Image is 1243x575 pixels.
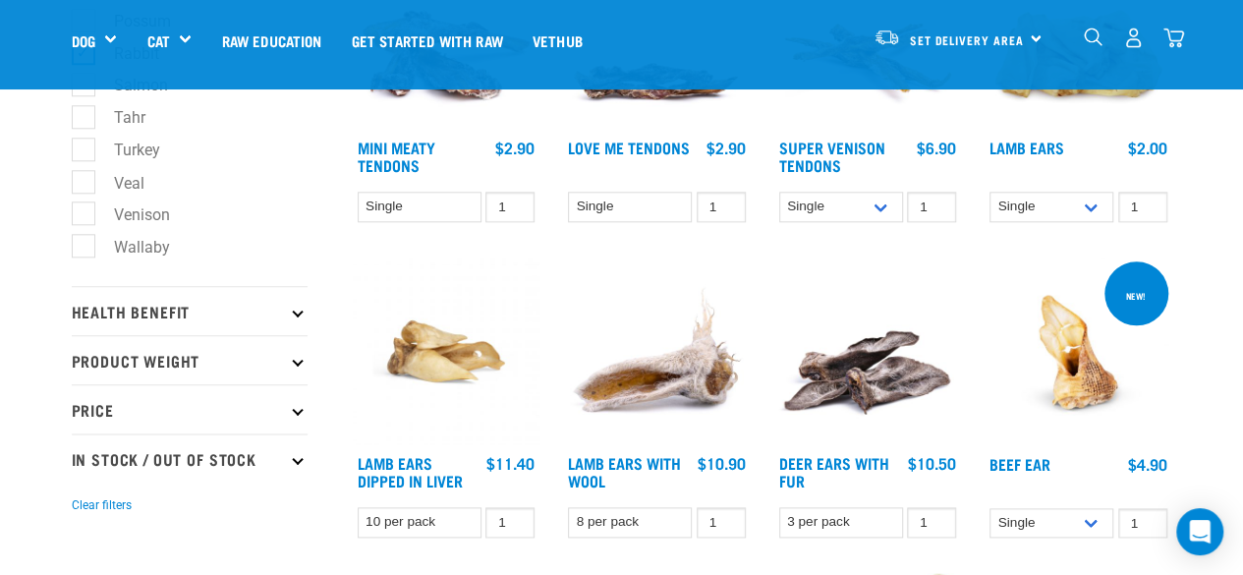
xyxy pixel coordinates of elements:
[83,73,176,97] label: Salmon
[910,36,1024,43] span: Set Delivery Area
[779,143,885,169] a: Super Venison Tendons
[72,335,308,384] p: Product Weight
[337,1,518,80] a: Get started with Raw
[907,192,956,222] input: 1
[989,143,1064,151] a: Lamb Ears
[1118,508,1167,539] input: 1
[907,507,956,538] input: 1
[1128,139,1167,156] div: $2.00
[697,192,746,222] input: 1
[485,507,535,538] input: 1
[706,139,746,156] div: $2.90
[83,138,168,162] label: Turkey
[1176,508,1223,555] div: Open Intercom Messenger
[1128,455,1167,473] div: $4.90
[1084,28,1102,46] img: home-icon-1@2x.png
[1163,28,1184,48] img: home-icon@2x.png
[698,454,746,472] div: $10.90
[563,258,751,445] img: 1278 Lamb Ears Wool 01
[985,258,1172,445] img: Beef ear
[908,454,956,472] div: $10.50
[1118,192,1167,222] input: 1
[72,496,132,514] button: Clear filters
[874,29,900,46] img: van-moving.png
[697,507,746,538] input: 1
[917,139,956,156] div: $6.90
[146,29,169,52] a: Cat
[358,458,463,485] a: Lamb Ears Dipped in Liver
[83,234,178,259] label: Wallaby
[774,258,962,445] img: Pile Of Furry Deer Ears For Pets
[72,433,308,483] p: In Stock / Out Of Stock
[358,143,435,169] a: Mini Meaty Tendons
[1123,28,1144,48] img: user.png
[568,143,690,151] a: Love Me Tendons
[485,192,535,222] input: 1
[353,258,540,445] img: Lamb Ear Dipped Liver
[72,286,308,335] p: Health Benefit
[989,459,1050,468] a: Beef Ear
[83,170,152,195] label: Veal
[206,1,336,80] a: Raw Education
[83,105,153,130] label: Tahr
[72,29,95,52] a: Dog
[568,458,681,485] a: Lamb Ears with Wool
[495,139,535,156] div: $2.90
[1117,281,1155,311] div: new!
[518,1,597,80] a: Vethub
[779,458,889,485] a: Deer Ears with Fur
[486,454,535,472] div: $11.40
[83,201,178,226] label: Venison
[72,384,308,433] p: Price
